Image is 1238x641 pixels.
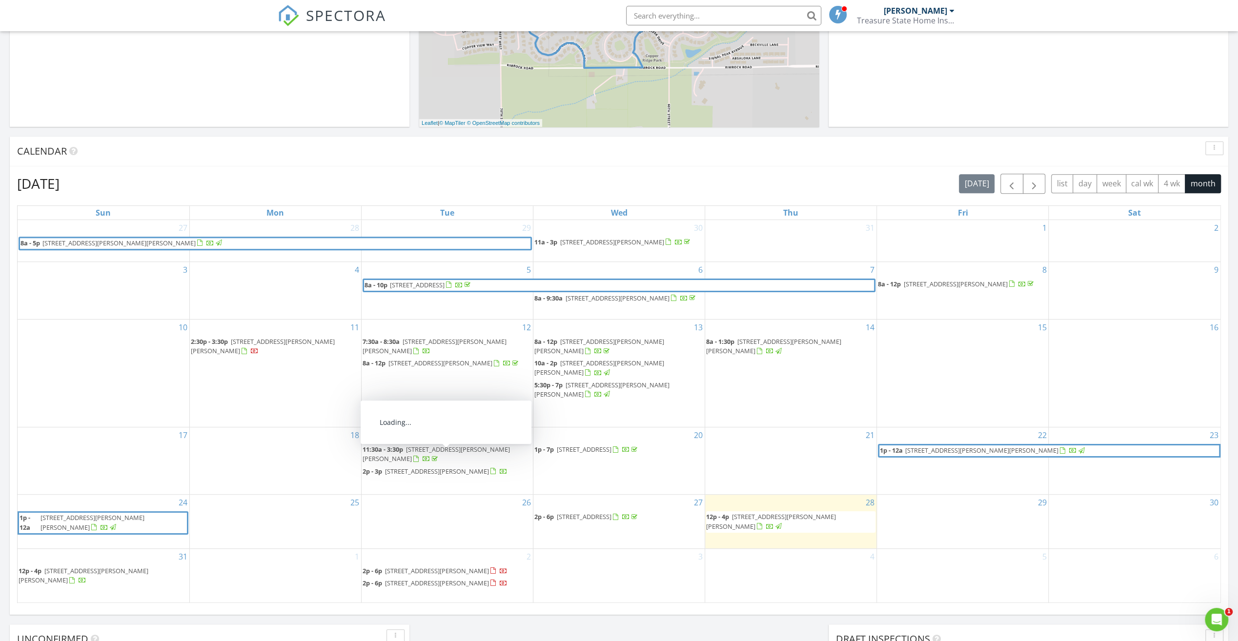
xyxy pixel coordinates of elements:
a: 8a - 1:30p [STREET_ADDRESS][PERSON_NAME][PERSON_NAME] [706,336,875,357]
td: Go to August 16, 2025 [1049,319,1220,427]
a: Go to September 4, 2025 [868,549,876,564]
td: Go to July 30, 2025 [533,220,705,262]
span: 12p - 4p [19,566,41,575]
span: 8a - 1:30p [706,337,734,346]
td: Go to August 24, 2025 [18,495,189,548]
a: Go to July 30, 2025 [692,220,705,236]
h2: [DATE] [17,174,60,193]
span: [STREET_ADDRESS][PERSON_NAME] [385,579,489,587]
td: Go to August 6, 2025 [533,261,705,319]
a: 5:30p - 7p [STREET_ADDRESS][PERSON_NAME][PERSON_NAME] [534,380,704,401]
span: 8a - 12p [363,359,386,367]
span: Calendar [17,144,67,158]
td: Go to August 5, 2025 [361,261,533,319]
td: Go to July 29, 2025 [361,220,533,262]
span: 8a - 9:30a [534,294,563,302]
a: Go to July 27, 2025 [177,220,189,236]
span: [STREET_ADDRESS][PERSON_NAME][PERSON_NAME] [905,446,1058,455]
span: 8a - 12p [534,337,557,346]
span: 1p - 7p [534,445,554,454]
div: Treasure State Home Inspections LLC [857,16,954,25]
a: 2p - 6p [STREET_ADDRESS][PERSON_NAME] [363,578,532,589]
a: 11a - 3p [STREET_ADDRESS][PERSON_NAME] [534,237,704,248]
a: 5:30p - 7p [STREET_ADDRESS][PERSON_NAME][PERSON_NAME] [534,381,670,399]
a: 11:30a - 3:30p [STREET_ADDRESS][PERSON_NAME][PERSON_NAME] [363,445,510,463]
button: day [1073,174,1097,193]
td: Go to August 19, 2025 [361,427,533,495]
a: Go to August 19, 2025 [520,427,533,443]
span: [STREET_ADDRESS][PERSON_NAME][PERSON_NAME] [706,512,836,530]
a: Go to August 4, 2025 [353,262,361,278]
span: 12p - 4p [706,512,729,521]
a: Go to August 16, 2025 [1208,320,1220,335]
a: Go to August 13, 2025 [692,320,705,335]
span: [STREET_ADDRESS][PERSON_NAME][PERSON_NAME] [41,513,144,531]
a: 8a - 1:30p [STREET_ADDRESS][PERSON_NAME][PERSON_NAME] [706,337,841,355]
button: Next month [1023,174,1046,194]
td: Go to August 20, 2025 [533,427,705,495]
a: Go to August 14, 2025 [864,320,876,335]
a: Go to August 24, 2025 [177,495,189,510]
a: 8a - 10p [STREET_ADDRESS] [364,280,874,291]
a: Go to August 11, 2025 [348,320,361,335]
a: 12p - 4p [STREET_ADDRESS][PERSON_NAME][PERSON_NAME] [19,566,148,584]
span: [STREET_ADDRESS][PERSON_NAME] [385,566,489,575]
a: 8a - 9:30a [STREET_ADDRESS][PERSON_NAME] [534,294,697,302]
a: 2:30p - 3:30p [STREET_ADDRESS][PERSON_NAME][PERSON_NAME] [191,337,335,355]
button: [DATE] [959,174,994,193]
span: [STREET_ADDRESS][PERSON_NAME] [566,294,670,302]
a: Monday [264,206,286,220]
a: Go to September 6, 2025 [1212,549,1220,564]
a: 8a - 9:30a [STREET_ADDRESS][PERSON_NAME] [534,293,704,304]
a: 7:30a - 8:30a [STREET_ADDRESS][PERSON_NAME][PERSON_NAME] [363,337,507,355]
a: 2p - 6p [STREET_ADDRESS][PERSON_NAME] [363,565,532,577]
td: Go to August 18, 2025 [189,427,361,495]
a: Go to August 18, 2025 [348,427,361,443]
span: [STREET_ADDRESS][PERSON_NAME] [904,280,1008,288]
span: [STREET_ADDRESS][PERSON_NAME] [385,467,489,476]
td: Go to September 6, 2025 [1049,548,1220,603]
a: Go to August 28, 2025 [864,495,876,510]
td: Go to September 3, 2025 [533,548,705,603]
a: Go to August 22, 2025 [1035,427,1048,443]
span: 2p - 3p [363,467,382,476]
td: Go to August 2, 2025 [1049,220,1220,262]
span: [STREET_ADDRESS][PERSON_NAME][PERSON_NAME] [706,337,841,355]
a: 12p - 4p [STREET_ADDRESS][PERSON_NAME][PERSON_NAME] [19,565,188,586]
span: SPECTORA [306,5,386,25]
span: 2p - 6p [534,512,554,521]
a: Sunday [94,206,113,220]
a: 2:30p - 3:30p [STREET_ADDRESS][PERSON_NAME][PERSON_NAME] [191,336,360,357]
input: Search everything... [626,6,821,25]
a: Go to August 23, 2025 [1208,427,1220,443]
td: Go to August 28, 2025 [705,495,877,548]
a: 1p - 12a [STREET_ADDRESS][PERSON_NAME][PERSON_NAME] [19,513,187,533]
span: [STREET_ADDRESS] [557,445,611,454]
span: [STREET_ADDRESS][PERSON_NAME][PERSON_NAME] [19,566,148,584]
a: © OpenStreetMap contributors [467,120,540,126]
div: [PERSON_NAME] [884,6,947,16]
a: 2p - 6p [STREET_ADDRESS][PERSON_NAME] [363,566,507,575]
span: [STREET_ADDRESS][PERSON_NAME] [388,359,492,367]
td: Go to July 31, 2025 [705,220,877,262]
a: 8a - 12p [STREET_ADDRESS][PERSON_NAME] [878,280,1035,288]
a: Go to September 2, 2025 [525,549,533,564]
td: Go to August 26, 2025 [361,495,533,548]
span: [STREET_ADDRESS][PERSON_NAME][PERSON_NAME] [42,239,196,247]
a: Wednesday [609,206,629,220]
td: Go to September 4, 2025 [705,548,877,603]
a: 8a - 12p [STREET_ADDRESS][PERSON_NAME] [363,359,520,367]
td: Go to August 9, 2025 [1049,261,1220,319]
a: 11a - 3p [STREET_ADDRESS][PERSON_NAME] [534,238,692,246]
a: Go to August 6, 2025 [696,262,705,278]
button: list [1051,174,1073,193]
a: Go to August 26, 2025 [520,495,533,510]
a: Go to July 29, 2025 [520,220,533,236]
a: Go to August 5, 2025 [525,262,533,278]
a: SPECTORA [278,13,386,34]
a: 8a - 12p [STREET_ADDRESS][PERSON_NAME] [878,279,1047,290]
a: Go to August 25, 2025 [348,495,361,510]
span: 2p - 6p [363,579,382,587]
td: Go to August 22, 2025 [877,427,1049,495]
a: Go to August 29, 2025 [1035,495,1048,510]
